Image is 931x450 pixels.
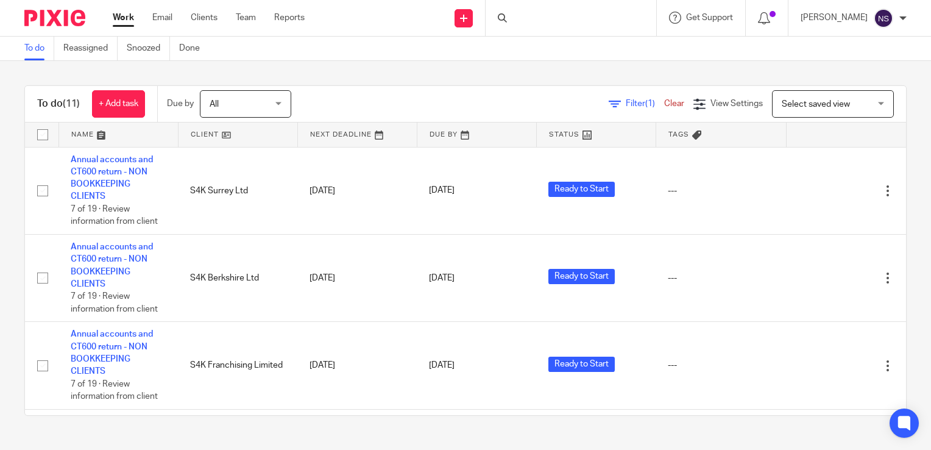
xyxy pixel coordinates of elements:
[210,100,219,109] span: All
[274,12,305,24] a: Reports
[71,243,153,288] a: Annual accounts and CT600 return - NON BOOKKEEPING CLIENTS
[710,99,763,108] span: View Settings
[71,155,153,201] a: Annual accounts and CT600 return - NON BOOKKEEPING CLIENTS
[92,90,145,118] a: + Add task
[686,13,733,22] span: Get Support
[664,99,684,108] a: Clear
[178,322,297,409] td: S4K Franchising Limited
[167,98,194,110] p: Due by
[63,37,118,60] a: Reassigned
[37,98,80,110] h1: To do
[429,187,455,195] span: [DATE]
[429,274,455,282] span: [DATE]
[548,182,615,197] span: Ready to Start
[179,37,209,60] a: Done
[71,205,158,226] span: 7 of 19 · Review information from client
[127,37,170,60] a: Snoozed
[297,147,417,234] td: [DATE]
[71,330,153,376] a: Annual accounts and CT600 return - NON BOOKKEEPING CLIENTS
[191,12,218,24] a: Clients
[668,272,774,284] div: ---
[24,10,85,26] img: Pixie
[236,12,256,24] a: Team
[782,100,850,109] span: Select saved view
[178,234,297,321] td: S4K Berkshire Ltd
[297,234,417,321] td: [DATE]
[645,99,655,108] span: (1)
[152,12,172,24] a: Email
[668,185,774,197] div: ---
[71,292,158,313] span: 7 of 19 · Review information from client
[113,12,134,24] a: Work
[668,131,689,138] span: Tags
[626,99,664,108] span: Filter
[801,12,868,24] p: [PERSON_NAME]
[63,99,80,109] span: (11)
[24,37,54,60] a: To do
[297,322,417,409] td: [DATE]
[429,361,455,370] span: [DATE]
[178,147,297,234] td: S4K Surrey Ltd
[548,357,615,372] span: Ready to Start
[668,359,774,371] div: ---
[874,9,893,28] img: svg%3E
[71,380,158,401] span: 7 of 19 · Review information from client
[548,269,615,284] span: Ready to Start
